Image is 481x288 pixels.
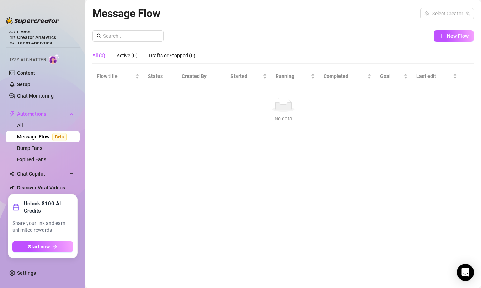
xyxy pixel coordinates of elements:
span: Izzy AI Chatter [10,57,46,63]
th: Running [271,69,319,83]
span: search [97,33,102,38]
div: No data [100,115,467,122]
a: Team Analytics [17,40,52,46]
span: Goal [380,72,402,80]
th: Completed [319,69,376,83]
span: Share your link and earn unlimited rewards [12,220,73,234]
span: thunderbolt [9,111,15,117]
a: All [17,122,23,128]
span: Automations [17,108,68,120]
span: Running [276,72,309,80]
th: Flow title [92,69,144,83]
span: Beta [52,133,67,141]
img: Chat Copilot [9,171,14,176]
span: Completed [324,72,366,80]
article: Message Flow [92,5,160,22]
span: Start now [28,244,50,250]
a: Content [17,70,35,76]
span: Last edit [416,72,451,80]
strong: Unlock $100 AI Credits [24,200,73,214]
th: Status [144,69,178,83]
div: Open Intercom Messenger [457,264,474,281]
a: Home [17,29,31,35]
span: arrow-right [53,244,58,249]
input: Search... [103,32,159,40]
th: Created By [177,69,226,83]
button: Start nowarrow-right [12,241,73,252]
a: Expired Fans [17,157,46,162]
a: Bump Fans [17,145,42,151]
a: Chat Monitoring [17,93,54,99]
a: Setup [17,82,30,87]
span: gift [12,204,20,211]
a: Discover Viral Videos [17,185,65,190]
span: team [466,11,470,16]
span: Chat Copilot [17,168,68,179]
a: Creator Analytics [17,32,74,43]
th: Last edit [412,69,461,83]
div: Active (0) [117,52,138,59]
span: Started [230,72,262,80]
th: Goal [376,69,412,83]
div: All (0) [92,52,105,59]
th: Started [226,69,272,83]
button: New Flow [434,30,474,42]
img: AI Chatter [49,54,60,64]
span: plus [439,33,444,38]
img: logo-BBDzfeDw.svg [6,17,59,24]
span: Flow title [97,72,134,80]
a: Message FlowBeta [17,134,70,140]
div: Drafts or Stopped (0) [149,52,196,59]
a: Settings [17,270,36,276]
span: New Flow [447,33,469,39]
